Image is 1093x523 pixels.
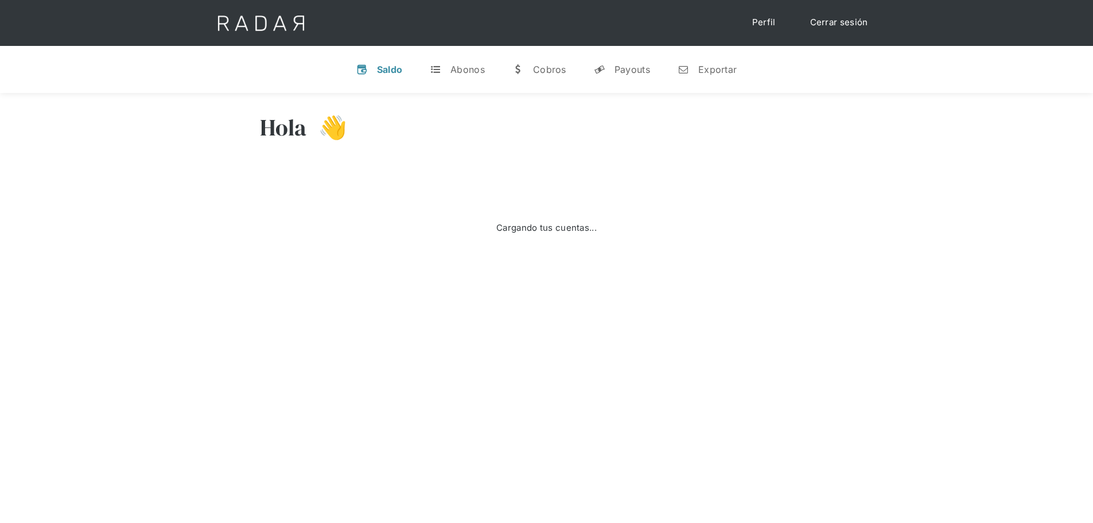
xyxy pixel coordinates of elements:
h3: 👋 [307,113,347,142]
div: Cargando tus cuentas... [496,222,597,235]
div: Exportar [698,64,737,75]
div: Cobros [533,64,566,75]
div: Abonos [450,64,485,75]
div: t [430,64,441,75]
div: w [512,64,524,75]
div: Saldo [377,64,403,75]
div: Payouts [614,64,650,75]
a: Cerrar sesión [799,11,880,34]
a: Perfil [741,11,787,34]
h3: Hola [260,113,307,142]
div: n [678,64,689,75]
div: v [356,64,368,75]
div: y [594,64,605,75]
